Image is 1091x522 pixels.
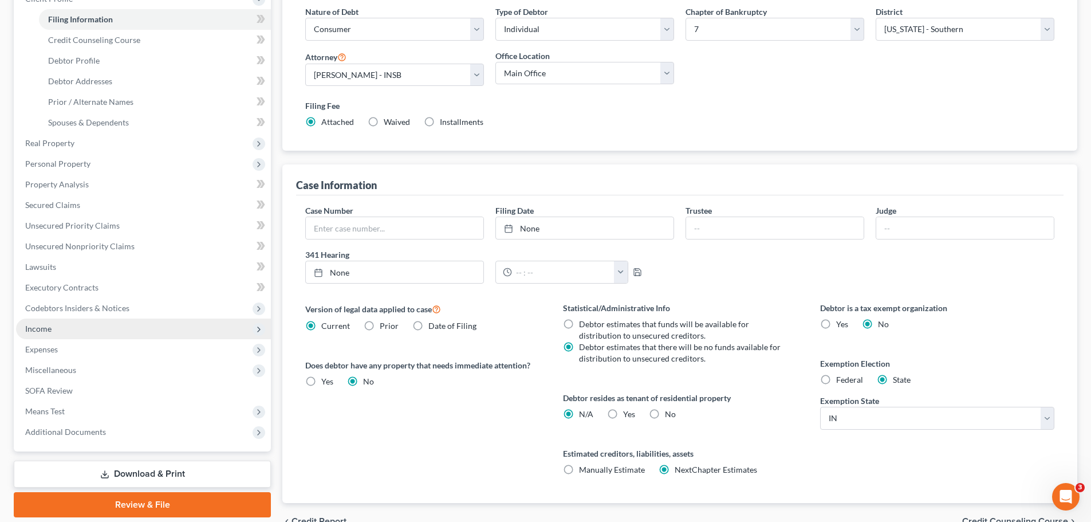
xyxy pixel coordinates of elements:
[686,217,864,239] input: --
[39,50,271,71] a: Debtor Profile
[836,375,863,384] span: Federal
[25,159,90,168] span: Personal Property
[428,321,476,331] span: Date of Filing
[305,6,359,18] label: Nature of Debt
[16,257,271,277] a: Lawsuits
[16,174,271,195] a: Property Analysis
[876,217,1054,239] input: --
[363,376,374,386] span: No
[440,117,483,127] span: Installments
[321,117,354,127] span: Attached
[579,465,645,474] span: Manually Estimate
[893,375,911,384] span: State
[876,205,896,217] label: Judge
[495,50,550,62] label: Office Location
[16,380,271,401] a: SOFA Review
[16,277,271,298] a: Executory Contracts
[48,35,140,45] span: Credit Counseling Course
[39,30,271,50] a: Credit Counseling Course
[25,344,58,354] span: Expenses
[25,324,52,333] span: Income
[39,71,271,92] a: Debtor Addresses
[305,205,353,217] label: Case Number
[25,241,135,251] span: Unsecured Nonpriority Claims
[39,112,271,133] a: Spouses & Dependents
[305,50,346,64] label: Attorney
[25,221,120,230] span: Unsecured Priority Claims
[563,448,797,460] label: Estimated creditors, liabilities, assets
[25,406,65,416] span: Means Test
[16,195,271,215] a: Secured Claims
[16,236,271,257] a: Unsecured Nonpriority Claims
[25,303,129,313] span: Codebtors Insiders & Notices
[25,262,56,272] span: Lawsuits
[25,200,80,210] span: Secured Claims
[296,178,377,192] div: Case Information
[686,6,767,18] label: Chapter of Bankruptcy
[623,409,635,419] span: Yes
[836,319,848,329] span: Yes
[384,117,410,127] span: Waived
[820,358,1054,370] label: Exemption Election
[48,97,133,107] span: Prior / Alternate Names
[25,282,99,292] span: Executory Contracts
[563,302,797,314] label: Statistical/Administrative Info
[820,395,879,407] label: Exemption State
[686,205,712,217] label: Trustee
[48,117,129,127] span: Spouses & Dependents
[321,376,333,386] span: Yes
[1052,483,1080,511] iframe: Intercom live chat
[579,319,749,340] span: Debtor estimates that funds will be available for distribution to unsecured creditors.
[25,427,106,437] span: Additional Documents
[25,365,76,375] span: Miscellaneous
[305,302,539,316] label: Version of legal data applied to case
[14,492,271,517] a: Review & File
[48,76,112,86] span: Debtor Addresses
[25,179,89,189] span: Property Analysis
[496,217,673,239] a: None
[495,6,548,18] label: Type of Debtor
[306,261,483,283] a: None
[305,100,1054,112] label: Filing Fee
[39,92,271,112] a: Prior / Alternate Names
[305,359,539,371] label: Does debtor have any property that needs immediate attention?
[25,138,74,148] span: Real Property
[14,461,271,488] a: Download & Print
[675,465,757,474] span: NextChapter Estimates
[380,321,399,331] span: Prior
[579,409,593,419] span: N/A
[48,56,100,65] span: Debtor Profile
[300,249,680,261] label: 341 Hearing
[579,342,781,363] span: Debtor estimates that there will be no funds available for distribution to unsecured creditors.
[820,302,1054,314] label: Debtor is a tax exempt organization
[878,319,889,329] span: No
[321,321,350,331] span: Current
[495,205,534,217] label: Filing Date
[39,9,271,30] a: Filing Information
[512,261,615,283] input: -- : --
[25,386,73,395] span: SOFA Review
[876,6,903,18] label: District
[1076,483,1085,492] span: 3
[16,215,271,236] a: Unsecured Priority Claims
[306,217,483,239] input: Enter case number...
[48,14,113,24] span: Filing Information
[665,409,676,419] span: No
[563,392,797,404] label: Debtor resides as tenant of residential property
